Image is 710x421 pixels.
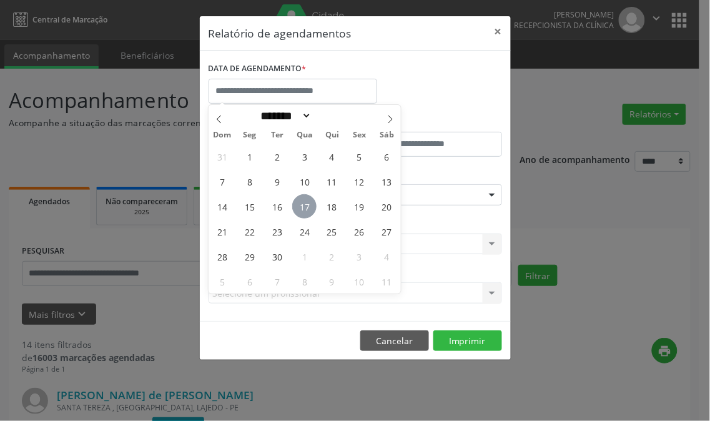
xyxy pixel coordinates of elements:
span: Outubro 9, 2025 [320,269,344,294]
span: Outubro 4, 2025 [375,244,399,269]
span: Outubro 5, 2025 [210,269,234,294]
span: Setembro 10, 2025 [292,169,317,194]
span: Setembro 14, 2025 [210,194,234,219]
span: Setembro 6, 2025 [375,144,399,169]
span: Seg [236,131,264,139]
span: Setembro 26, 2025 [347,219,372,244]
label: DATA DE AGENDAMENTO [209,59,307,79]
select: Month [257,109,312,122]
input: Year [312,109,353,122]
label: ATÉ [358,112,502,132]
span: Setembro 23, 2025 [265,219,289,244]
span: Outubro 6, 2025 [237,269,262,294]
span: Setembro 15, 2025 [237,194,262,219]
h5: Relatório de agendamentos [209,25,352,41]
span: Setembro 29, 2025 [237,244,262,269]
span: Setembro 18, 2025 [320,194,344,219]
span: Setembro 28, 2025 [210,244,234,269]
span: Qui [318,131,346,139]
span: Setembro 19, 2025 [347,194,372,219]
span: Ter [264,131,291,139]
span: Outubro 7, 2025 [265,269,289,294]
span: Outubro 10, 2025 [347,269,372,294]
span: Setembro 3, 2025 [292,144,317,169]
span: Outubro 1, 2025 [292,244,317,269]
span: Setembro 20, 2025 [375,194,399,219]
span: Setembro 25, 2025 [320,219,344,244]
span: Sáb [373,131,401,139]
span: Setembro 11, 2025 [320,169,344,194]
span: Setembro 21, 2025 [210,219,234,244]
span: Outubro 3, 2025 [347,244,372,269]
button: Cancelar [360,330,429,352]
span: Setembro 22, 2025 [237,219,262,244]
span: Sex [346,131,373,139]
button: Close [486,16,511,47]
span: Setembro 30, 2025 [265,244,289,269]
span: Setembro 17, 2025 [292,194,317,219]
span: Setembro 27, 2025 [375,219,399,244]
span: Setembro 5, 2025 [347,144,372,169]
button: Imprimir [433,330,502,352]
span: Qua [291,131,318,139]
span: Outubro 11, 2025 [375,269,399,294]
span: Agosto 31, 2025 [210,144,234,169]
span: Dom [209,131,236,139]
span: Setembro 9, 2025 [265,169,289,194]
span: Setembro 16, 2025 [265,194,289,219]
span: Setembro 2, 2025 [265,144,289,169]
span: Setembro 24, 2025 [292,219,317,244]
span: Setembro 12, 2025 [347,169,372,194]
span: Setembro 13, 2025 [375,169,399,194]
span: Setembro 8, 2025 [237,169,262,194]
span: Setembro 1, 2025 [237,144,262,169]
span: Setembro 4, 2025 [320,144,344,169]
span: Outubro 2, 2025 [320,244,344,269]
span: Setembro 7, 2025 [210,169,234,194]
span: Outubro 8, 2025 [292,269,317,294]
